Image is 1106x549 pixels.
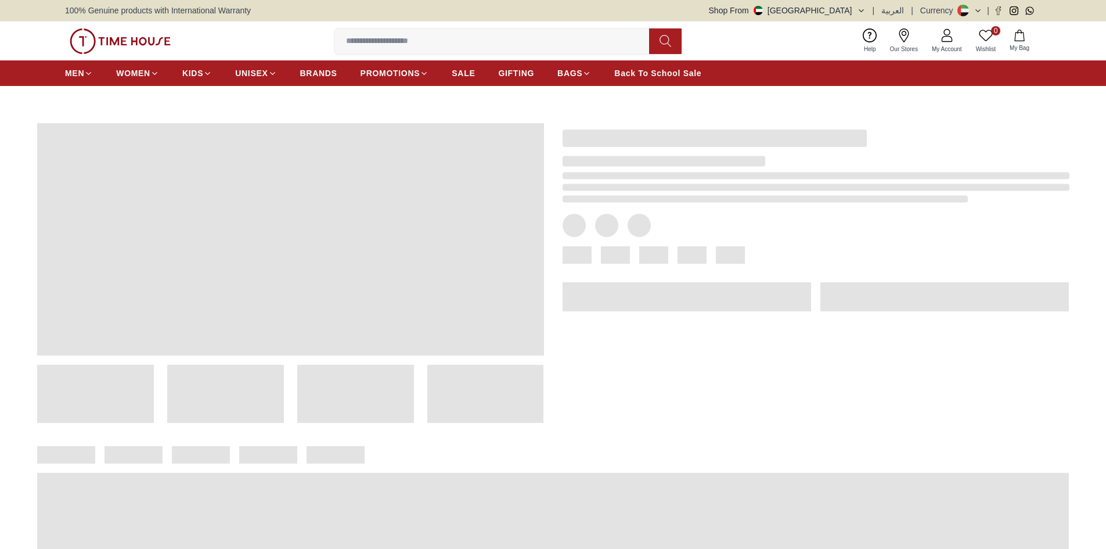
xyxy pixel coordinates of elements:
[557,67,582,79] span: BAGS
[300,67,337,79] span: BRANDS
[971,45,1000,53] span: Wishlist
[614,67,701,79] span: Back To School Sale
[859,45,881,53] span: Help
[1010,6,1018,15] a: Instagram
[994,6,1003,15] a: Facebook
[969,26,1003,56] a: 0Wishlist
[300,63,337,84] a: BRANDS
[361,67,420,79] span: PROMOTIONS
[182,67,203,79] span: KIDS
[65,5,251,16] span: 100% Genuine products with International Warranty
[1025,6,1034,15] a: Whatsapp
[116,67,150,79] span: WOMEN
[235,67,268,79] span: UNISEX
[709,5,866,16] button: Shop From[GEOGRAPHIC_DATA]
[498,63,534,84] a: GIFTING
[65,63,93,84] a: MEN
[881,5,904,16] button: العربية
[885,45,923,53] span: Our Stores
[1003,27,1036,55] button: My Bag
[452,63,475,84] a: SALE
[557,63,591,84] a: BAGS
[991,26,1000,35] span: 0
[182,63,212,84] a: KIDS
[873,5,875,16] span: |
[927,45,967,53] span: My Account
[614,63,701,84] a: Back To School Sale
[1005,44,1034,52] span: My Bag
[452,67,475,79] span: SALE
[920,5,958,16] div: Currency
[235,63,276,84] a: UNISEX
[857,26,883,56] a: Help
[361,63,429,84] a: PROMOTIONS
[987,5,989,16] span: |
[883,26,925,56] a: Our Stores
[116,63,159,84] a: WOMEN
[498,67,534,79] span: GIFTING
[911,5,913,16] span: |
[65,67,84,79] span: MEN
[70,28,171,54] img: ...
[754,6,763,15] img: United Arab Emirates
